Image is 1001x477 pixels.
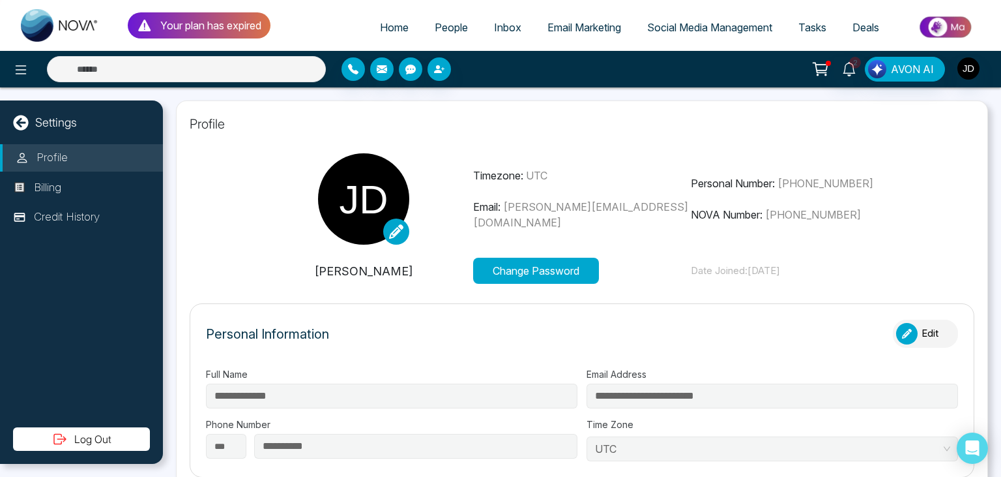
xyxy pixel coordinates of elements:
p: Profile [36,149,68,166]
span: Tasks [798,21,826,34]
a: People [422,15,481,40]
span: 2 [849,57,861,69]
a: Inbox [481,15,534,40]
img: Market-place.gif [899,12,993,42]
a: Tasks [785,15,839,40]
button: Change Password [473,258,599,284]
p: Timezone: [473,168,691,183]
p: NOVA Number: [691,207,909,223]
button: Log Out [13,427,150,451]
span: Deals [852,21,879,34]
p: Personal Number: [691,176,909,191]
span: Home [380,21,409,34]
label: Phone Number [206,418,577,431]
a: Email Marketing [534,15,634,40]
a: Deals [839,15,892,40]
p: Date Joined: [DATE] [691,264,909,279]
span: UTC [526,169,547,182]
p: Credit History [34,209,100,226]
p: Email: [473,199,691,230]
img: User Avatar [957,57,979,80]
span: [PHONE_NUMBER] [777,177,873,190]
span: Inbox [494,21,521,34]
span: AVON AI [891,61,934,77]
span: [PERSON_NAME][EMAIL_ADDRESS][DOMAIN_NAME] [473,200,688,229]
span: People [435,21,468,34]
a: Social Media Management [634,15,785,40]
button: Edit [893,320,958,348]
p: Profile [190,114,974,134]
p: Billing [34,179,61,196]
img: Nova CRM Logo [21,9,99,42]
button: AVON AI [865,57,945,82]
div: Open Intercom Messenger [957,433,988,464]
a: Home [367,15,422,40]
a: 2 [834,57,865,80]
span: UTC [595,439,950,459]
p: Your plan has expired [160,18,261,33]
img: Lead Flow [868,60,886,78]
span: Social Media Management [647,21,772,34]
p: Settings [35,114,77,131]
label: Full Name [206,367,577,381]
p: [PERSON_NAME] [255,262,473,280]
label: Time Zone [587,418,958,431]
label: Email Address [587,367,958,381]
p: Personal Information [206,324,329,344]
span: Email Marketing [547,21,621,34]
span: [PHONE_NUMBER] [765,208,861,221]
